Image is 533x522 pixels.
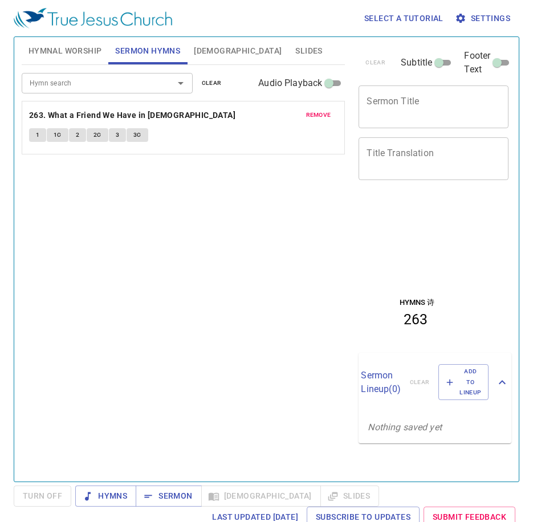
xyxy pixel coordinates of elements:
span: Subtitle [401,56,432,70]
i: Nothing saved yet [368,422,442,433]
button: 2 [69,128,86,142]
button: clear [195,76,229,90]
p: Sermon Lineup ( 0 ) [361,369,400,396]
span: Sermon [145,489,192,503]
span: Hymnal Worship [29,44,102,58]
button: 2C [87,128,108,142]
button: Add to Lineup [438,364,489,400]
button: Settings [453,8,515,29]
span: clear [202,78,222,88]
button: Sermon [136,486,201,507]
button: 3 [109,128,126,142]
span: 1C [54,130,62,140]
iframe: from-child [354,192,480,349]
span: [DEMOGRAPHIC_DATA] [194,44,282,58]
span: Settings [457,11,510,26]
button: Select a tutorial [360,8,448,29]
b: 263. What a Friend We Have in [DEMOGRAPHIC_DATA] [29,108,235,123]
button: 1 [29,128,46,142]
span: Slides [295,44,322,58]
img: True Jesus Church [14,8,172,28]
span: 3C [133,130,141,140]
span: 2C [93,130,101,140]
span: Hymns [84,489,127,503]
span: Sermon Hymns [115,44,180,58]
button: 3C [127,128,148,142]
button: Open [173,75,189,91]
button: remove [299,108,338,122]
button: 263. What a Friend We Have in [DEMOGRAPHIC_DATA] [29,108,238,123]
div: Sermon Lineup(0)clearAdd to Lineup [359,353,511,411]
span: 3 [116,130,119,140]
span: 1 [36,130,39,140]
span: Footer Text [464,49,490,76]
span: Add to Lineup [446,366,481,398]
span: Audio Playback [258,76,322,90]
span: Select a tutorial [364,11,444,26]
button: 1C [47,128,68,142]
button: Hymns [75,486,136,507]
span: remove [306,110,331,120]
span: 2 [76,130,79,140]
